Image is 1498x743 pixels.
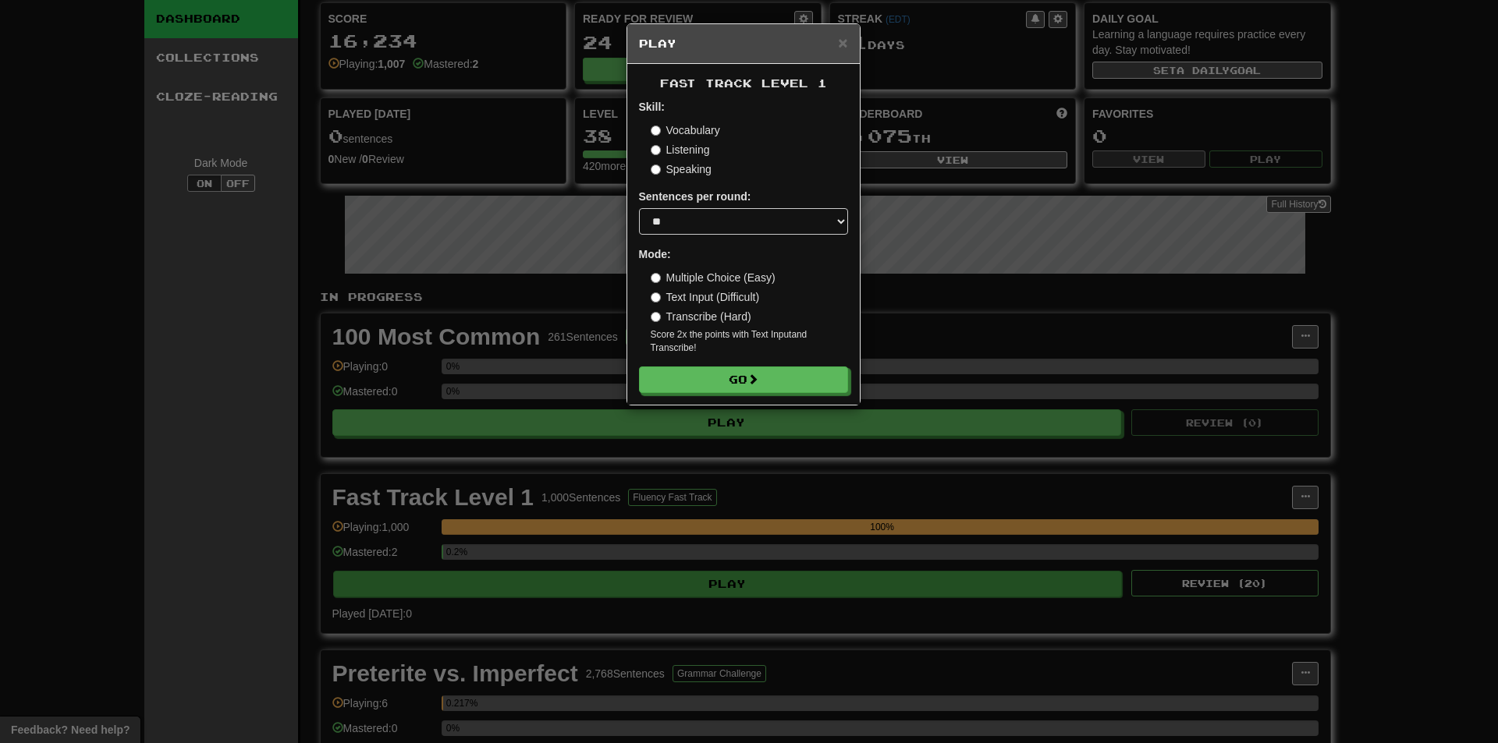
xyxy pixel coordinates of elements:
[838,34,847,51] button: Close
[838,34,847,51] span: ×
[651,165,661,175] input: Speaking
[639,189,751,204] label: Sentences per round:
[651,289,760,305] label: Text Input (Difficult)
[651,142,710,157] label: Listening
[639,248,671,260] strong: Mode:
[651,273,661,283] input: Multiple Choice (Easy)
[651,328,848,355] small: Score 2x the points with Text Input and Transcribe !
[651,312,661,322] input: Transcribe (Hard)
[651,309,751,324] label: Transcribe (Hard)
[639,366,848,393] button: Go
[651,145,661,155] input: Listening
[651,126,661,136] input: Vocabulary
[651,161,712,177] label: Speaking
[651,270,776,285] label: Multiple Choice (Easy)
[639,36,848,51] h5: Play
[651,122,720,138] label: Vocabulary
[639,101,665,113] strong: Skill:
[660,76,827,90] span: Fast Track Level 1
[651,292,661,303] input: Text Input (Difficult)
